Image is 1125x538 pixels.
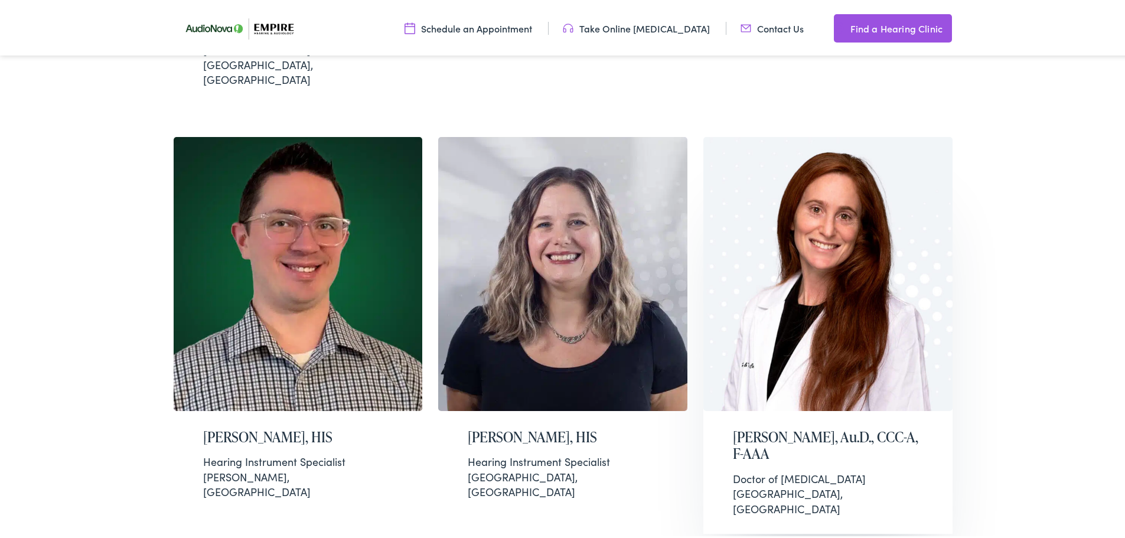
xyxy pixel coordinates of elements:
div: [PERSON_NAME], [GEOGRAPHIC_DATA] [203,452,393,497]
h2: [PERSON_NAME], HIS [468,426,658,444]
div: Hearing Instrument Specialist [203,452,393,467]
a: Contact Us [741,19,804,32]
div: Hearing Instrument Specialist [468,452,658,467]
div: Doctor of [MEDICAL_DATA] [733,469,923,484]
img: utility icon [741,19,751,32]
img: utility icon [563,19,573,32]
a: Erica Richman is an audiologist at Empire Hearing & Audiology in Woodbury, NY. [PERSON_NAME], Au.... [703,135,953,532]
div: [GEOGRAPHIC_DATA], [GEOGRAPHIC_DATA] [468,452,658,497]
a: Take Online [MEDICAL_DATA] [563,19,710,32]
img: utility icon [405,19,415,32]
a: Schedule an Appointment [405,19,532,32]
div: [GEOGRAPHIC_DATA], [GEOGRAPHIC_DATA] [733,469,923,514]
img: utility icon [834,19,844,33]
a: Find a Hearing Clinic [834,12,952,40]
a: [PERSON_NAME], HIS Hearing Instrument Specialist[GEOGRAPHIC_DATA], [GEOGRAPHIC_DATA] [438,135,687,532]
a: [PERSON_NAME], HIS Hearing Instrument Specialist[PERSON_NAME], [GEOGRAPHIC_DATA] [174,135,423,532]
h2: [PERSON_NAME], HIS [203,426,393,444]
h2: [PERSON_NAME], Au.D., CCC-A, F-AAA [733,426,923,461]
img: Erica Richman is an audiologist at Empire Hearing & Audiology in Woodbury, NY. [703,135,953,409]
